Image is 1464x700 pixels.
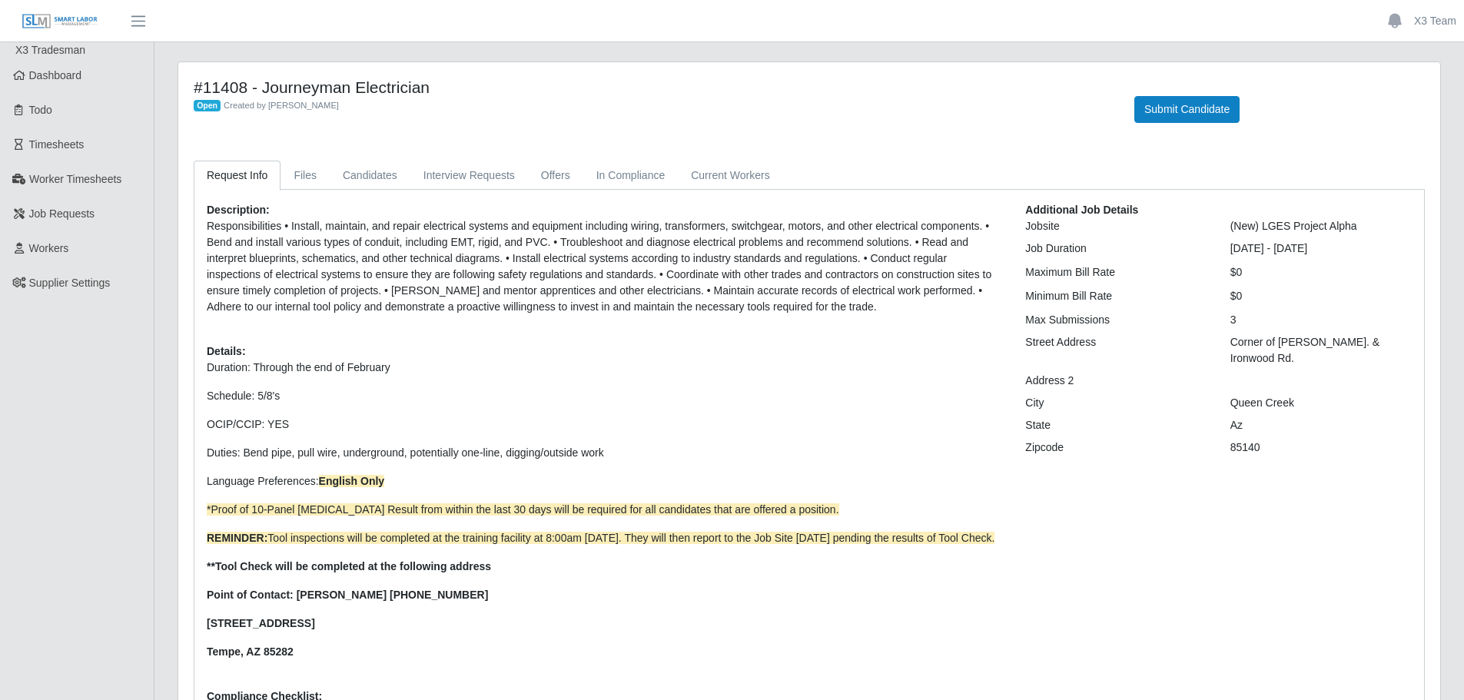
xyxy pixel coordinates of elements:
div: City [1014,395,1218,411]
div: (New) LGES Project Alpha [1219,218,1423,234]
span: Worker Timesheets [29,173,121,185]
div: Max Submissions [1014,312,1218,328]
div: Street Address [1014,334,1218,367]
span: Created by [PERSON_NAME] [224,101,339,110]
a: X3 Team [1414,13,1456,29]
h4: #11408 - Journeyman Electrician [194,78,1111,97]
strong: Tempe, AZ 85282 [207,645,294,658]
div: Jobsite [1014,218,1218,234]
a: Files [281,161,330,191]
span: Supplier Settings [29,277,111,289]
p: Schedule: 5/8's [207,388,1002,404]
div: $0 [1219,264,1423,280]
button: Submit Candidate [1134,96,1240,123]
a: In Compliance [583,161,679,191]
div: Job Duration [1014,241,1218,257]
b: Description: [207,204,270,216]
img: SLM Logo [22,13,98,30]
p: Duties: Bend pipe, pull wire, underground, potentially one-line, digging/outside work [207,445,1002,461]
span: Workers [29,242,69,254]
span: Timesheets [29,138,85,151]
strong: English Only [319,475,385,487]
p: OCIP/CCIP: YES [207,416,1002,433]
span: Open [194,100,221,112]
span: Todo [29,104,52,116]
div: Zipcode [1014,440,1218,456]
div: Maximum Bill Rate [1014,264,1218,280]
span: Dashboard [29,69,82,81]
div: 3 [1219,312,1423,328]
div: Corner of [PERSON_NAME]. & Ironwood Rd. [1219,334,1423,367]
div: State [1014,417,1218,433]
strong: [STREET_ADDRESS] [207,617,315,629]
span: Job Requests [29,207,95,220]
div: Queen Creek [1219,395,1423,411]
div: Az [1219,417,1423,433]
b: Additional Job Details [1025,204,1138,216]
div: $0 [1219,288,1423,304]
div: 85140 [1219,440,1423,456]
strong: **Tool Check will be completed at the following address [207,560,491,572]
p: Responsibilities • Install, maintain, and repair electrical systems and equipment including wirin... [207,218,1002,315]
span: Tool inspections will be completed at the training facility at 8:00am [DATE]. They will then repo... [207,532,994,544]
span: *Proof of 10-Panel [MEDICAL_DATA] Result from within the last 30 days will be required for all ca... [207,503,839,516]
a: Interview Requests [410,161,528,191]
a: Candidates [330,161,410,191]
strong: REMINDER: [207,532,267,544]
a: Request Info [194,161,281,191]
p: Duration: Through the end of February [207,360,1002,376]
div: Address 2 [1014,373,1218,389]
p: Language Preferences: [207,473,1002,489]
b: Details: [207,345,246,357]
a: Current Workers [678,161,782,191]
div: Minimum Bill Rate [1014,288,1218,304]
div: [DATE] - [DATE] [1219,241,1423,257]
a: Offers [528,161,583,191]
strong: Point of Contact: [PERSON_NAME] [PHONE_NUMBER] [207,589,488,601]
span: X3 Tradesman [15,44,85,56]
